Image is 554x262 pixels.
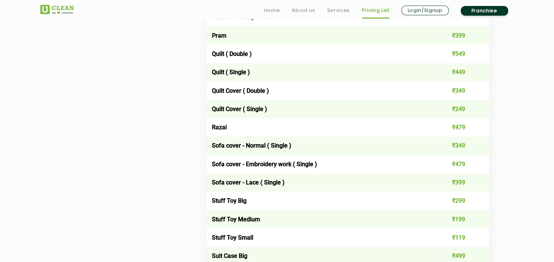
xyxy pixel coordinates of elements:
[432,63,489,81] td: ₹449
[432,45,489,63] td: ₹549
[206,100,433,118] td: Quilt Cover ( Single )
[292,6,315,15] a: About us
[432,118,489,136] td: ₹479
[432,155,489,173] td: ₹479
[206,192,433,210] td: Stuff Toy Big
[432,210,489,228] td: ₹199
[432,228,489,247] td: ₹119
[264,6,280,15] a: Home
[206,26,433,44] td: Pram
[206,136,433,155] td: Sofa cover - Normal ( Single )
[432,100,489,118] td: ₹249
[206,81,433,100] td: Quilt Cover ( Double )
[432,81,489,100] td: ₹349
[206,228,433,247] td: Stuff Toy Small
[40,5,74,14] img: UClean Laundry and Dry Cleaning
[206,45,433,63] td: Quilt ( Double )
[432,136,489,155] td: ₹349
[206,155,433,173] td: Sofa cover - Embroidery work ( Single )
[206,118,433,136] td: Razai
[327,6,350,15] a: Services
[401,6,449,15] a: Login/Signup
[206,210,433,228] td: Stuff Toy Medium
[432,173,489,192] td: ₹399
[432,192,489,210] td: ₹299
[206,173,433,192] td: Sofa cover - Lace ( Single )
[362,6,389,15] a: Pricing List
[432,26,489,44] td: ₹399
[206,63,433,81] td: Quilt ( Single )
[461,6,508,16] a: Franchise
